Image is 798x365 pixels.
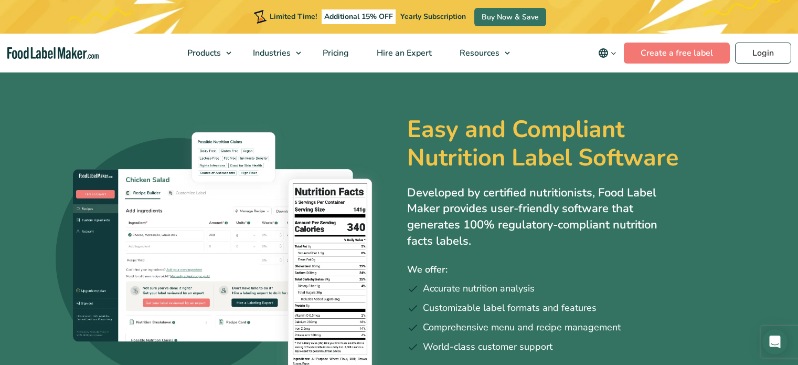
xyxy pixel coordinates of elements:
[762,329,788,354] div: Open Intercom Messenger
[423,301,597,315] span: Customizable label formats and features
[407,262,743,277] p: We offer:
[407,116,719,172] h1: Easy and Compliant Nutrition Label Software
[174,34,237,72] a: Products
[320,47,350,59] span: Pricing
[735,43,791,64] a: Login
[456,47,501,59] span: Resources
[423,340,552,354] span: World-class customer support
[423,281,535,296] span: Accurate nutrition analysis
[184,47,222,59] span: Products
[423,320,621,335] span: Comprehensive menu and recipe management
[250,47,292,59] span: Industries
[400,12,466,22] span: Yearly Subscription
[374,47,433,59] span: Hire an Expert
[363,34,443,72] a: Hire an Expert
[270,12,317,22] span: Limited Time!
[239,34,306,72] a: Industries
[309,34,360,72] a: Pricing
[474,8,546,26] a: Buy Now & Save
[407,185,680,249] p: Developed by certified nutritionists, Food Label Maker provides user-friendly software that gener...
[624,43,730,64] a: Create a free label
[446,34,515,72] a: Resources
[322,9,396,24] span: Additional 15% OFF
